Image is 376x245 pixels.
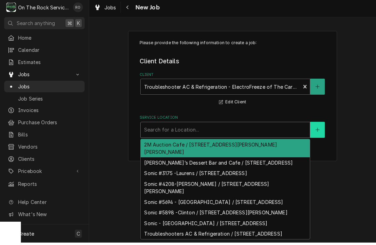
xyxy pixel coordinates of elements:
button: Edit Client [218,100,247,109]
span: C [77,232,80,240]
a: Go to What's New [4,211,85,222]
div: Sonic #5694 - [GEOGRAPHIC_DATA] / [STREET_ADDRESS] [141,199,310,210]
button: Create New Client [310,81,325,97]
div: Sonic #3175 -Laurens / [STREET_ADDRESS] [141,171,310,181]
a: Job Series [4,95,85,107]
a: Jobs [91,4,119,16]
span: Jobs [104,6,116,14]
div: Troubleshooters AC & Refrigeration / [STREET_ADDRESS] [141,231,310,242]
div: Sonic - [GEOGRAPHIC_DATA] / [STREET_ADDRESS] [141,220,310,231]
span: Vendors [18,145,81,153]
span: Jobs [18,73,71,80]
span: Home [18,37,81,44]
span: Jobs [18,85,81,93]
div: Rich Ortega's Avatar [73,5,83,15]
label: Client [140,74,326,80]
span: Purchase Orders [18,121,81,128]
div: [PERSON_NAME]’s Dessert Bar and Cafe / [STREET_ADDRESS] [141,160,310,171]
span: ⌘ [67,22,72,29]
a: Vendors [4,143,85,155]
svg: Create New Client [315,87,320,92]
div: Sonic #4208-[PERSON_NAME] / [STREET_ADDRESS][PERSON_NAME] [141,181,310,199]
p: Please provide the following information to create a job: [140,42,326,48]
span: K [77,22,80,29]
span: Estimates [18,61,81,68]
div: Job Create/Update Form [140,42,326,140]
span: Clients [18,158,81,165]
span: Bills [18,133,81,141]
a: Invoices [4,107,85,118]
div: Service Location [140,117,326,140]
span: Search anything [17,22,55,29]
a: Purchase Orders [4,119,85,131]
span: Job Series [18,97,81,105]
span: What's New [18,213,80,220]
div: On The Rock Services's Avatar [6,5,16,15]
div: O [6,5,16,15]
button: Create New Location [310,124,325,140]
div: Job Create/Update [128,33,337,164]
span: Reports [18,183,81,190]
span: Create [18,233,34,239]
a: Jobs [4,83,85,95]
a: Go to Help Center [4,199,85,210]
div: RO [73,5,83,15]
span: Invoices [18,109,81,116]
a: Home [4,34,85,46]
a: Go to Pricebook [4,168,85,179]
a: Estimates [4,59,85,70]
label: Service Location [140,117,326,123]
div: Sonic #5898 -Clinton / [STREET_ADDRESS][PERSON_NAME] [141,210,310,220]
svg: Create New Location [315,130,320,135]
a: Clients [4,156,85,167]
div: 2M Auction Cafe / [STREET_ADDRESS][PERSON_NAME][PERSON_NAME] [141,142,310,160]
a: Bills [4,131,85,143]
div: Client [140,74,326,109]
button: Navigate back [122,4,133,15]
span: Help Center [18,201,80,208]
a: Calendar [4,47,85,58]
legend: Client Details [140,59,326,68]
button: Search anything⌘K [4,19,85,32]
span: Pricebook [18,170,71,177]
a: Reports [4,181,85,192]
a: Go to Jobs [4,71,85,82]
div: On The Rock Services [18,6,69,14]
span: Calendar [18,49,81,56]
span: New Job [133,5,160,15]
